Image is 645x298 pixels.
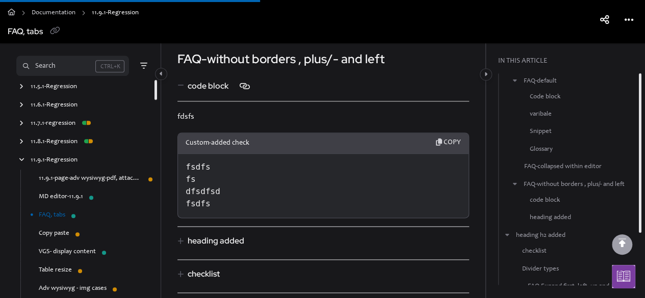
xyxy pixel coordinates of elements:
span: Custom-added check [186,140,249,147]
a: heading h2 added [516,231,565,241]
button: Category toggle [480,68,492,80]
h4: code block [188,78,253,95]
code: fsdfs fs dfsdfsd fsdfs [186,162,220,208]
div: FAQ, tabs [8,24,43,39]
a: Copy paste [39,229,69,239]
a: Snippet [530,127,552,137]
div: scroll to top [612,234,632,255]
a: 11.5.1-Regression [31,82,77,92]
a: Adv wysiwyg - img cases [39,284,107,294]
a: checklist [522,247,547,257]
a: 11.8.1-Regression [31,137,78,147]
a: Documentation [32,6,75,21]
a: Code block [530,92,560,102]
summary: code blockCopy link to code block [177,72,469,101]
h3: FAQ-without borders , plus/- and left [177,50,469,68]
div: Search [35,61,56,72]
div: arrow [16,138,27,147]
a: heading added [530,213,571,223]
button: Category toggle [155,68,167,80]
a: MD editor-11.9.1 [39,192,83,202]
button: Copy [444,139,461,147]
button: Search [16,56,129,76]
summary: heading addedCopy link to heading added [177,227,469,255]
a: FAQ-default [524,76,557,87]
button: Filter [137,60,149,72]
summary: checklistCopy link to checklist [177,260,469,288]
a: Divider types [522,264,559,274]
a: FAQ-without borders , plus/- and left [524,180,625,190]
button: arrow [510,76,520,87]
a: 11.9.1-Regression [31,155,78,166]
a: varibale [530,110,552,120]
div: arrow [16,156,27,166]
h4: checklist [188,266,244,282]
a: 11.9.1-page-adv wysiwyg-pdf, attachments [39,174,142,184]
button: Article more options [621,13,637,30]
p: fdsfs [177,110,469,124]
div: arrow [16,83,27,92]
button: Article social sharing [597,13,613,30]
a: Glossary [530,144,553,154]
div: In this article [498,56,641,67]
a: 11.7.1-regression [31,119,75,129]
h4: heading added [188,233,269,249]
span: 11.9.1-Regression [92,6,139,21]
a: Table resize [39,265,72,276]
span: Copy [444,139,461,146]
button: arrow [510,179,520,191]
a: Home [8,6,15,21]
a: FAQ-collapsed within editor [524,161,602,172]
a: 11.6.1-Regression [31,100,78,111]
div: arrow [16,119,27,129]
a: FAQ, tabs [39,210,65,221]
button: Copy link to code block [237,78,253,95]
button: Copy link of [47,24,63,40]
button: arrow [503,230,512,241]
a: VGS- display content [39,247,96,257]
a: code block [530,196,560,206]
div: CTRL+K [95,60,124,72]
div: arrow [16,101,27,111]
